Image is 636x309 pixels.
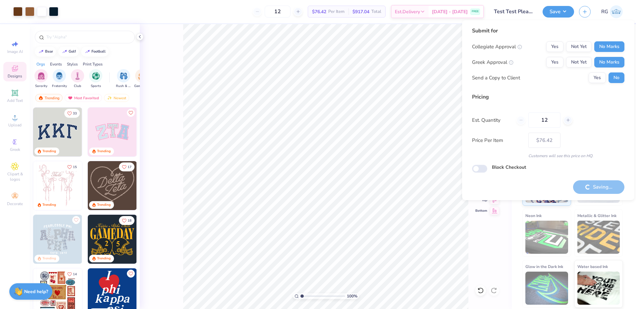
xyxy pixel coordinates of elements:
[64,270,80,279] button: Like
[73,165,77,169] span: 15
[128,219,132,222] span: 18
[472,153,624,159] div: Customers will see this price on HQ.
[127,270,135,278] button: Like
[68,96,73,100] img: most_fav.gif
[472,93,624,101] div: Pricing
[33,161,82,210] img: 83dda5b0-2158-48ca-832c-f6b4ef4c4536
[52,69,67,89] button: filter button
[7,98,23,103] span: Add Text
[589,72,606,83] button: Yes
[58,47,79,57] button: golf
[136,161,185,210] img: ead2b24a-117b-4488-9b34-c08fd5176a7b
[601,8,608,16] span: RG
[35,47,56,57] button: bear
[36,61,45,67] div: Orgs
[71,69,84,89] div: filter for Club
[83,61,103,67] div: Print Types
[56,72,63,80] img: Fraternity Image
[42,149,56,154] div: Trending
[472,137,523,144] label: Price Per Item
[38,50,44,54] img: trend_line.gif
[52,84,67,89] span: Fraternity
[89,69,102,89] div: filter for Sports
[52,69,67,89] div: filter for Fraternity
[7,201,23,206] span: Decorate
[594,57,624,67] button: No Marks
[74,72,81,80] img: Club Image
[50,61,62,67] div: Events
[134,84,149,89] span: Game Day
[97,149,111,154] div: Trending
[472,59,513,66] div: Greek Approval
[472,27,624,35] div: Submit for
[42,256,56,261] div: Trending
[35,94,63,102] div: Trending
[33,108,82,156] img: 3b9aba4f-e317-4aa7-a679-c95a879539bd
[74,84,81,89] span: Club
[82,215,131,264] img: a3f22b06-4ee5-423c-930f-667ff9442f68
[92,72,100,80] img: Sports Image
[89,69,102,89] button: filter button
[265,6,291,18] input: – –
[42,202,56,207] div: Trending
[33,215,82,264] img: 5a4b4175-9e88-49c8-8a23-26d96782ddc6
[46,34,131,40] input: Try "Alpha"
[492,164,526,171] label: Block Checkout
[34,69,48,89] button: filter button
[81,47,109,57] button: football
[312,8,326,15] span: $76.42
[72,216,80,224] button: Like
[566,57,592,67] button: Not Yet
[525,272,568,305] img: Glow in the Dark Ink
[10,147,20,152] span: Greek
[525,212,542,219] span: Neon Ink
[601,5,623,18] a: RG
[69,50,76,53] div: golf
[64,109,80,118] button: Like
[489,5,538,18] input: Untitled Design
[85,50,90,54] img: trend_line.gif
[577,272,620,305] img: Water based Ink
[88,161,137,210] img: 12710c6a-dcc0-49ce-8688-7fe8d5f96fe2
[134,69,149,89] div: filter for Game Day
[347,293,357,299] span: 100 %
[73,273,77,276] span: 14
[91,84,101,89] span: Sports
[107,96,112,100] img: Newest.gif
[127,109,135,117] button: Like
[38,96,43,100] img: trending.gif
[136,215,185,264] img: 2b704b5a-84f6-4980-8295-53d958423ff9
[45,50,53,53] div: bear
[610,5,623,18] img: Ramya Ganti
[395,8,420,15] span: Est. Delivery
[82,108,131,156] img: edfb13fc-0e43-44eb-bea2-bf7fc0dd67f9
[546,57,563,67] button: Yes
[82,161,131,210] img: d12a98c7-f0f7-4345-bf3a-b9f1b718b86e
[138,72,146,80] img: Game Day Image
[128,165,132,169] span: 17
[352,8,369,15] span: $917.04
[34,69,48,89] div: filter for Sorority
[472,9,479,14] span: FREE
[432,8,468,15] span: [DATE] - [DATE]
[136,108,185,156] img: 5ee11766-d822-42f5-ad4e-763472bf8dcf
[116,69,131,89] button: filter button
[577,263,608,270] span: Water based Ink
[119,162,134,171] button: Like
[73,112,77,115] span: 33
[120,72,128,80] img: Rush & Bid Image
[528,112,560,128] input: – –
[472,43,522,51] div: Collegiate Approval
[594,41,624,52] button: No Marks
[475,208,487,213] span: Bottom
[35,84,47,89] span: Sorority
[88,215,137,264] img: b8819b5f-dd70-42f8-b218-32dd770f7b03
[525,221,568,254] img: Neon Ink
[134,69,149,89] button: filter button
[119,216,134,225] button: Like
[566,41,592,52] button: Not Yet
[24,288,48,295] strong: Need help?
[328,8,344,15] span: Per Item
[64,162,80,171] button: Like
[472,74,520,82] div: Send a Copy to Client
